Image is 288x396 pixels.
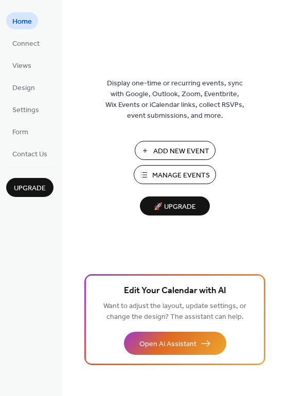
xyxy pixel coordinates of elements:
[134,165,216,184] button: Manage Events
[153,146,209,157] span: Add New Event
[124,284,226,298] span: Edit Your Calendar with AI
[103,299,246,324] span: Want to adjust the layout, update settings, or change the design? The assistant can help.
[124,332,226,355] button: Open AI Assistant
[139,339,196,350] span: Open AI Assistant
[6,145,53,162] a: Contact Us
[12,83,35,94] span: Design
[12,61,31,71] span: Views
[12,16,32,27] span: Home
[152,170,210,181] span: Manage Events
[12,39,40,49] span: Connect
[12,105,39,116] span: Settings
[6,79,41,96] a: Design
[105,78,244,121] span: Display one-time or recurring events, sync with Google, Outlook, Zoom, Eventbrite, Wix Events or ...
[135,141,215,160] button: Add New Event
[6,123,34,140] a: Form
[140,196,210,215] button: 🚀 Upgrade
[6,57,38,74] a: Views
[6,12,38,29] a: Home
[6,101,45,118] a: Settings
[14,183,46,194] span: Upgrade
[6,34,46,51] a: Connect
[6,178,53,197] button: Upgrade
[12,127,28,138] span: Form
[146,200,204,214] span: 🚀 Upgrade
[12,149,47,160] span: Contact Us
